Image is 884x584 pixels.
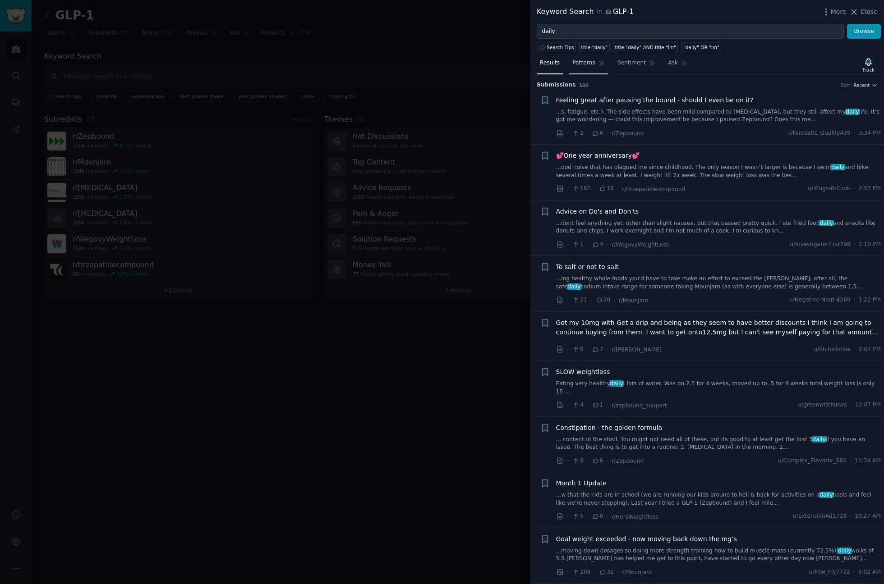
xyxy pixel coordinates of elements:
span: · [567,184,569,194]
span: 2 [572,129,583,137]
span: · [587,240,589,249]
span: · [587,345,589,354]
a: Sentiment [614,56,658,74]
span: u/InvestigatorFirst798 [790,241,850,249]
div: title:"daily" [581,44,608,50]
span: 0 [572,346,583,354]
span: Sentiment [617,59,646,67]
span: · [567,401,569,410]
span: 1:07 PM [859,346,881,354]
a: ...dont feel anything yet, other than slight nausea, but that passed pretty quick. I ate fried fo... [556,219,881,235]
span: daily [567,283,582,290]
a: Month 1 Update [556,479,607,488]
span: · [587,456,589,465]
a: Got my 10mg with Get a drip and being as they seem to have better discounts I think I am going to... [556,318,881,337]
span: 3:34 PM [859,129,881,137]
span: r/zepbound_support [612,402,667,409]
div: "daily" OR "im" [683,44,719,50]
span: r/Mounjaro [619,297,649,304]
span: in [597,8,602,16]
span: 100 [579,82,589,88]
span: 10:27 AM [855,512,881,520]
span: Ask [668,59,678,67]
span: More [831,7,847,17]
span: r/Zepbound [612,458,644,464]
span: · [607,401,608,410]
span: 11:34 AM [855,457,881,465]
span: Results [540,59,560,67]
a: Goal weight exceeded - now moving back down the mg’s [556,534,737,544]
span: u/ExtensionAd1729 [793,512,847,520]
span: · [617,567,619,577]
span: 1:22 PM [859,296,881,304]
span: daily [819,492,834,498]
div: Keyword Search GLP-1 [537,6,634,18]
span: Recent [853,82,870,88]
span: Constipation - the golden formula [556,423,663,433]
span: Advice on Do's and Don'ts [556,207,639,216]
span: r/tirzepatidecompound [622,186,685,192]
span: 8:02 AM [858,568,881,576]
span: · [617,184,619,194]
span: 6 [592,457,603,465]
span: 6 [592,129,603,137]
span: · [607,456,608,465]
span: · [587,128,589,138]
span: r/Zepbound [612,130,644,137]
span: · [854,296,856,304]
span: · [567,296,569,305]
a: title:"daily" AND title:"im" [613,42,678,52]
span: · [590,296,592,305]
span: 162 [572,185,590,193]
span: 20 [595,296,610,304]
span: · [854,185,856,193]
span: · [594,567,595,577]
span: · [587,401,589,410]
span: u/Negative-Neat-4269 [789,296,851,304]
span: daily [830,164,845,170]
button: Close [849,7,878,17]
span: daily [819,220,834,226]
span: · [567,128,569,138]
a: Ask [665,56,691,74]
span: 4 [592,241,603,249]
span: daily [837,547,852,554]
span: · [854,241,856,249]
a: ...moving down dosages so doing more strength training now to build muscle mass (currently 72.5%)... [556,547,881,563]
button: Recent [853,82,878,88]
span: Close [861,7,878,17]
div: Sort [841,82,851,88]
a: 💕One year anniversary💕 [556,151,640,160]
span: 2:10 PM [859,241,881,249]
span: SLOW weightloss [556,367,610,377]
a: ...ing healthy whole foods you'd have to take make an effort to exceed the [PERSON_NAME], after a... [556,275,881,291]
span: 12:07 PM [855,401,881,409]
a: ...s, fatigue, etc.). The side effects have been mild compared to [MEDICAL_DATA], but they still ... [556,108,881,124]
span: · [567,345,569,354]
span: 0 [592,512,603,520]
span: daily [812,436,827,443]
a: ...w that the kids are in school (we are running our kids around to hell & back for activities on... [556,491,881,507]
span: · [850,457,852,465]
a: Patterns [569,56,608,74]
span: · [850,512,852,520]
span: · [567,240,569,249]
span: daily [845,109,860,115]
button: Browse [847,24,881,39]
span: 208 [572,568,590,576]
span: u/Few_Fly7732 [809,568,850,576]
span: u/greenwitchinwa [798,401,847,409]
span: 32 [599,568,614,576]
span: · [607,240,608,249]
span: · [850,401,852,409]
span: · [854,346,856,354]
span: · [607,512,608,521]
span: · [567,512,569,521]
span: · [613,296,615,305]
span: 7 [592,346,603,354]
button: Search Tips [537,42,576,52]
span: · [854,129,856,137]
